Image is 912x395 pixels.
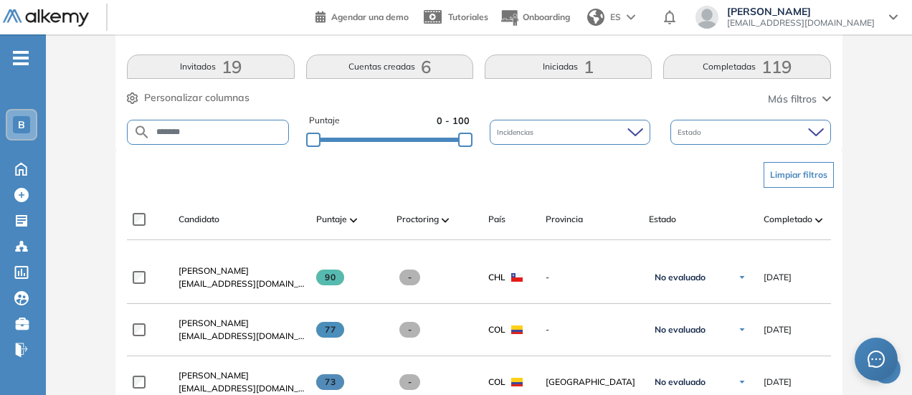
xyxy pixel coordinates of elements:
[670,120,831,145] div: Estado
[13,57,29,60] i: -
[179,369,305,382] a: [PERSON_NAME]
[546,271,637,284] span: -
[3,9,89,27] img: Logo
[488,323,505,336] span: COL
[316,322,344,338] span: 77
[179,265,305,277] a: [PERSON_NAME]
[764,376,792,389] span: [DATE]
[546,323,637,336] span: -
[497,127,536,138] span: Incidencias
[488,376,505,389] span: COL
[546,376,637,389] span: [GEOGRAPHIC_DATA]
[764,323,792,336] span: [DATE]
[738,378,746,386] img: Ícono de flecha
[350,218,357,222] img: [missing "en.ARROW_ALT" translation]
[144,90,250,105] span: Personalizar columnas
[764,271,792,284] span: [DATE]
[485,54,652,79] button: Iniciadas1
[815,218,822,222] img: [missing "en.ARROW_ALT" translation]
[511,273,523,282] img: CHL
[488,271,505,284] span: CHL
[179,213,219,226] span: Candidato
[678,127,704,138] span: Estado
[316,270,344,285] span: 90
[442,218,449,222] img: [missing "en.ARROW_ALT" translation]
[396,213,439,226] span: Proctoring
[490,120,650,145] div: Incidencias
[331,11,409,22] span: Agendar una demo
[523,11,570,22] span: Onboarding
[179,370,249,381] span: [PERSON_NAME]
[437,114,470,128] span: 0 - 100
[179,317,305,330] a: [PERSON_NAME]
[727,6,875,17] span: [PERSON_NAME]
[610,11,621,24] span: ES
[764,213,812,226] span: Completado
[399,374,420,390] span: -
[448,11,488,22] span: Tutoriales
[316,213,347,226] span: Puntaje
[738,325,746,334] img: Ícono de flecha
[727,17,875,29] span: [EMAIL_ADDRESS][DOMAIN_NAME]
[768,92,817,107] span: Más filtros
[511,378,523,386] img: COL
[655,272,706,283] span: No evaluado
[127,54,294,79] button: Invitados19
[500,2,570,33] button: Onboarding
[399,270,420,285] span: -
[179,265,249,276] span: [PERSON_NAME]
[399,322,420,338] span: -
[179,277,305,290] span: [EMAIL_ADDRESS][DOMAIN_NAME]
[18,119,25,130] span: B
[655,376,706,388] span: No evaluado
[587,9,604,26] img: world
[133,123,151,141] img: SEARCH_ALT
[546,213,583,226] span: Provincia
[306,54,473,79] button: Cuentas creadas6
[316,374,344,390] span: 73
[309,114,340,128] span: Puntaje
[649,213,676,226] span: Estado
[663,54,830,79] button: Completadas119
[511,325,523,334] img: COL
[179,330,305,343] span: [EMAIL_ADDRESS][DOMAIN_NAME]
[738,273,746,282] img: Ícono de flecha
[627,14,635,20] img: arrow
[768,92,831,107] button: Más filtros
[867,350,885,368] span: message
[179,318,249,328] span: [PERSON_NAME]
[127,90,250,105] button: Personalizar columnas
[764,162,834,188] button: Limpiar filtros
[315,7,409,24] a: Agendar una demo
[179,382,305,395] span: [EMAIL_ADDRESS][DOMAIN_NAME]
[655,324,706,335] span: No evaluado
[488,213,505,226] span: País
